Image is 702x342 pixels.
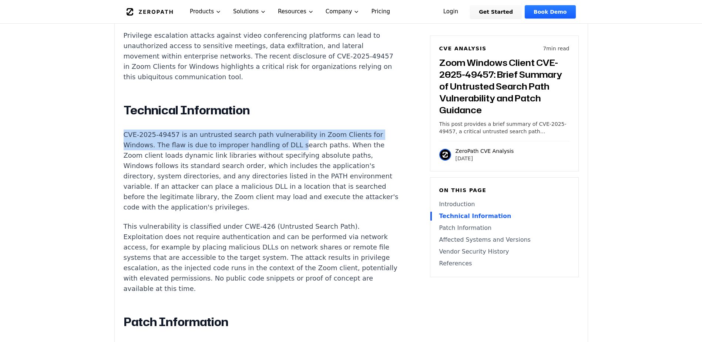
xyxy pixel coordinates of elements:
[439,187,570,194] h6: On this page
[439,45,487,52] h6: CVE Analysis
[439,200,570,209] a: Introduction
[124,30,399,82] p: Privilege escalation attacks against video conferencing platforms can lead to unauthorized access...
[439,224,570,232] a: Patch Information
[439,149,451,161] img: ZeroPath CVE Analysis
[456,155,514,162] p: [DATE]
[439,259,570,268] a: References
[439,212,570,221] a: Technical Information
[543,45,569,52] p: 7 min read
[439,57,570,116] h3: Zoom Windows Client CVE-2025-49457: Brief Summary of Untrusted Search Path Vulnerability and Patc...
[456,147,514,155] p: ZeroPath CVE Analysis
[470,5,522,19] a: Get Started
[124,315,399,329] h2: Patch Information
[525,5,575,19] a: Book Demo
[124,130,399,212] p: CVE-2025-49457 is an untrusted search path vulnerability in Zoom Clients for Windows. The flaw is...
[439,235,570,244] a: Affected Systems and Versions
[434,5,467,19] a: Login
[124,221,399,294] p: This vulnerability is classified under CWE-426 (Untrusted Search Path). Exploitation does not req...
[124,103,399,118] h2: Technical Information
[439,247,570,256] a: Vendor Security History
[439,120,570,135] p: This post provides a brief summary of CVE-2025-49457, a critical untrusted search path vulnerabil...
